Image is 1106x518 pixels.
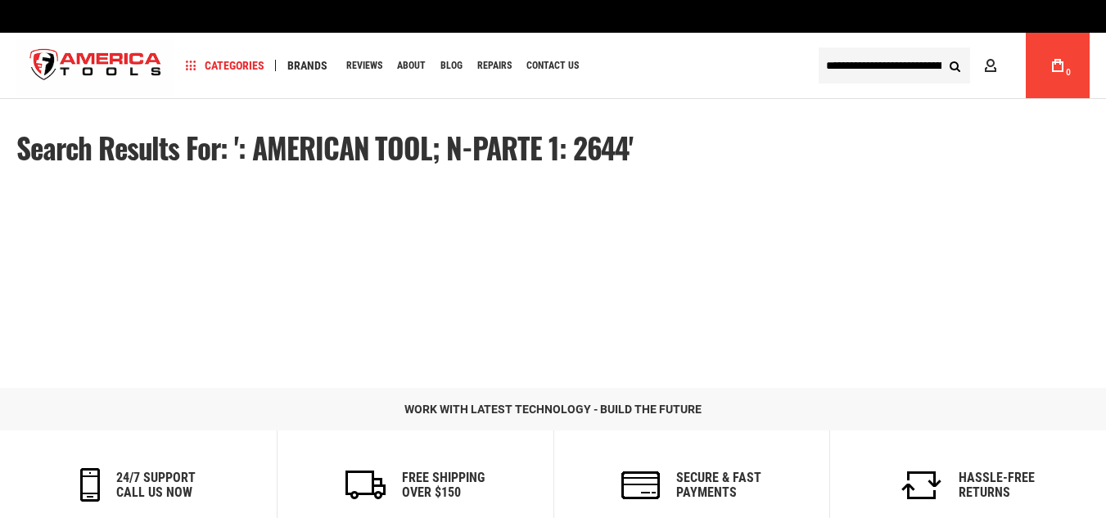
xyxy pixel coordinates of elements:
[287,60,327,71] span: Brands
[440,61,463,70] span: Blog
[178,55,272,77] a: Categories
[16,35,175,97] img: America Tools
[526,61,579,70] span: Contact Us
[339,55,390,77] a: Reviews
[477,61,512,70] span: Repairs
[116,471,196,499] h6: 24/7 support call us now
[939,50,970,81] button: Search
[1066,68,1071,77] span: 0
[959,471,1035,499] h6: Hassle-Free Returns
[280,55,335,77] a: Brands
[397,61,426,70] span: About
[186,60,264,71] span: Categories
[1042,33,1073,98] a: 0
[16,126,633,169] span: Search results for: ': AMERICAN TOOL; N-PARTE 1: 2644'
[676,471,761,499] h6: secure & fast payments
[519,55,586,77] a: Contact Us
[16,35,175,97] a: store logo
[346,61,382,70] span: Reviews
[402,471,485,499] h6: Free Shipping Over $150
[390,55,433,77] a: About
[470,55,519,77] a: Repairs
[433,55,470,77] a: Blog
